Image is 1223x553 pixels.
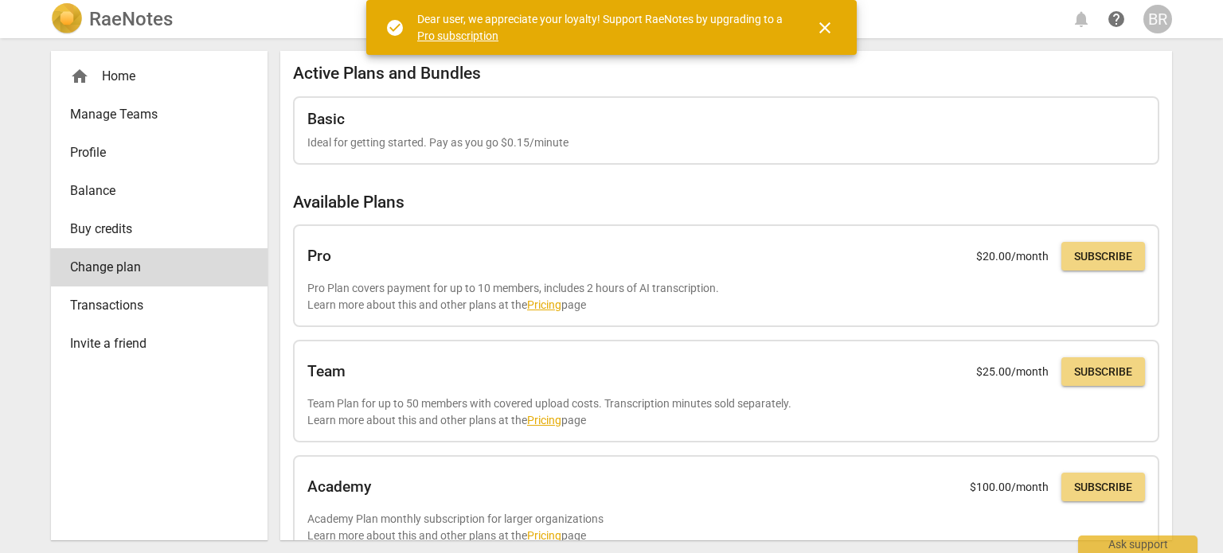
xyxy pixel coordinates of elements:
[1143,5,1172,33] button: BR
[1061,473,1145,501] button: Subscribe
[51,286,268,325] a: Transactions
[307,395,1145,428] p: Team Plan for up to 50 members with covered upload costs. Transcription minutes sold separately. ...
[70,334,236,353] span: Invite a friend
[51,95,268,134] a: Manage Teams
[976,364,1049,380] p: $ 25.00 /month
[815,18,834,37] span: close
[385,18,404,37] span: check_circle
[70,105,236,124] span: Manage Teams
[307,134,1145,151] p: Ideal for getting started. Pay as you go $0.15/minute
[307,247,331,265] h2: Pro
[1061,242,1145,271] button: Subscribe
[307,363,346,380] h2: Team
[293,193,1159,212] h2: Available Plans
[70,67,236,86] div: Home
[51,210,268,248] a: Buy credits
[70,258,236,277] span: Change plan
[976,248,1049,265] p: $ 20.00 /month
[51,3,83,35] img: Logo
[70,296,236,315] span: Transactions
[307,478,371,496] h2: Academy
[307,280,1145,313] p: Pro Plan covers payment for up to 10 members, includes 2 hours of AI transcription. Learn more ab...
[293,64,1159,84] h2: Active Plans and Bundles
[1074,249,1132,265] span: Subscribe
[1107,10,1126,29] span: help
[70,181,236,201] span: Balance
[1078,535,1198,553] div: Ask support
[1102,5,1131,33] a: Help
[51,57,268,95] div: Home
[89,8,173,30] h2: RaeNotes
[527,414,561,426] a: Pricing
[970,479,1049,496] p: $ 100.00 /month
[51,248,268,286] a: Change plan
[1061,357,1145,386] button: Subscribe
[1074,480,1132,496] span: Subscribe
[70,220,236,239] span: Buy credits
[307,511,1145,543] p: Academy Plan monthly subscription for larger organizations Learn more about this and other plans ...
[51,134,268,172] a: Profile
[70,67,89,86] span: home
[307,111,345,128] h2: Basic
[527,298,561,311] a: Pricing
[51,325,268,363] a: Invite a friend
[1074,364,1132,380] span: Subscribe
[70,143,236,162] span: Profile
[417,29,498,42] a: Pro subscription
[417,11,787,44] div: Dear user, we appreciate your loyalty! Support RaeNotes by upgrading to a
[806,9,844,47] button: Close
[527,529,561,542] a: Pricing
[51,3,173,35] a: LogoRaeNotes
[51,172,268,210] a: Balance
